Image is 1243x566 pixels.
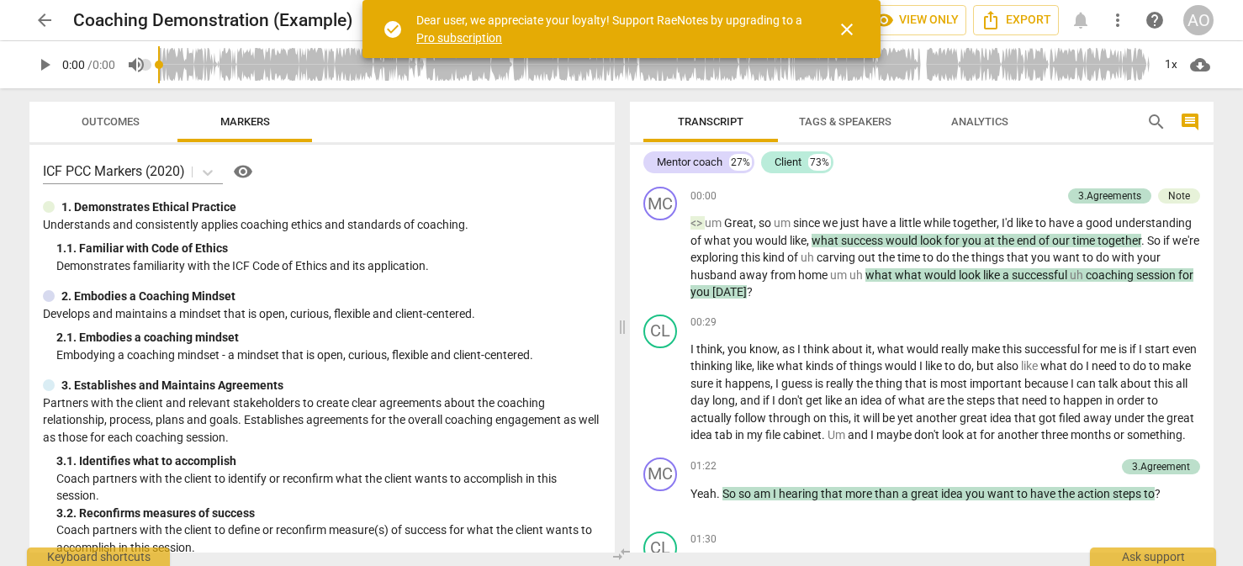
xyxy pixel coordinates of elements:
span: so [759,216,774,230]
span: idea [860,394,885,407]
span: you [965,487,987,500]
span: in [1105,394,1117,407]
span: , [997,216,1002,230]
span: and [848,428,870,442]
p: 1. Demonstrates Ethical Practice [61,198,236,216]
span: or [1113,428,1127,442]
span: you [727,342,749,356]
span: do [1096,251,1112,264]
span: can [1076,377,1098,390]
span: also [997,359,1021,373]
span: it [865,342,872,356]
span: long [712,394,735,407]
span: have [1049,216,1076,230]
span: that [905,377,929,390]
span: I [919,359,925,373]
div: 3. 1. Identifies what to accomplish [56,452,601,470]
span: to [1149,359,1162,373]
span: talk [1098,377,1120,390]
span: , [754,216,759,230]
span: that [997,394,1022,407]
span: to [944,359,958,373]
span: So [1147,234,1163,247]
span: do [958,359,971,373]
span: to [1147,394,1158,407]
span: understanding [1115,216,1192,230]
span: cabinet [783,428,822,442]
div: Change speaker [643,458,677,491]
span: for [944,234,962,247]
span: tab [715,428,735,442]
span: good [1086,216,1115,230]
span: would [886,234,920,247]
span: I [797,342,803,356]
span: . [822,428,828,442]
div: 1x [1155,51,1187,78]
span: of [836,359,849,373]
span: Filler word [1021,359,1040,373]
span: got [1039,411,1059,425]
span: need [1022,394,1050,407]
span: but [976,359,997,373]
div: 2. 1. Embodies a coaching mindset [56,329,601,346]
span: like [983,268,1002,282]
span: what [1040,359,1070,373]
span: from [770,268,798,282]
div: 3.Agreements [1078,188,1141,204]
span: close [837,19,857,40]
span: do [1133,359,1149,373]
span: things [849,359,885,373]
span: think [696,342,722,356]
span: would [907,342,941,356]
span: happen [1063,394,1105,407]
button: Export [973,5,1059,35]
span: to [1035,216,1049,230]
span: through [769,411,813,425]
span: in [735,428,747,442]
span: a [902,487,911,500]
span: don't [778,394,806,407]
div: Ask support [1090,547,1216,566]
span: am [754,487,773,500]
span: to [1050,394,1063,407]
span: do [1070,359,1086,373]
span: Filler word [705,216,724,230]
span: , [770,377,775,390]
button: Search [1143,108,1170,135]
span: don't [914,428,942,442]
span: actually [690,411,734,425]
span: of [1039,234,1052,247]
span: yet [897,411,916,425]
span: at [984,234,997,247]
span: would [885,359,919,373]
div: Change speaker [643,315,677,348]
div: Change speaker [643,187,677,220]
span: do [936,251,952,264]
span: Filler word [849,268,865,282]
span: the [997,234,1017,247]
span: really [941,342,971,356]
span: Filler word [801,251,817,264]
span: sure [690,377,716,390]
span: help [1145,10,1165,30]
span: another [997,428,1041,442]
span: like [735,359,752,373]
span: think [803,342,832,356]
span: , [735,394,740,407]
span: what [776,359,806,373]
h2: Coaching Demonstration (Example) [73,10,352,31]
span: for [1178,268,1193,282]
p: Coach partners with the client to identify or reconfirm what the client wants to accomplish in th... [56,470,601,505]
span: session [1136,268,1178,282]
span: I [772,394,778,407]
span: and [740,394,763,407]
span: View only [874,10,959,30]
span: 00:29 [690,315,717,330]
span: start [1145,342,1172,356]
button: Volume [121,50,151,80]
span: to [1119,359,1133,373]
span: idea [941,487,965,500]
span: another [916,411,960,425]
span: that [821,487,845,500]
span: what [704,234,733,247]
